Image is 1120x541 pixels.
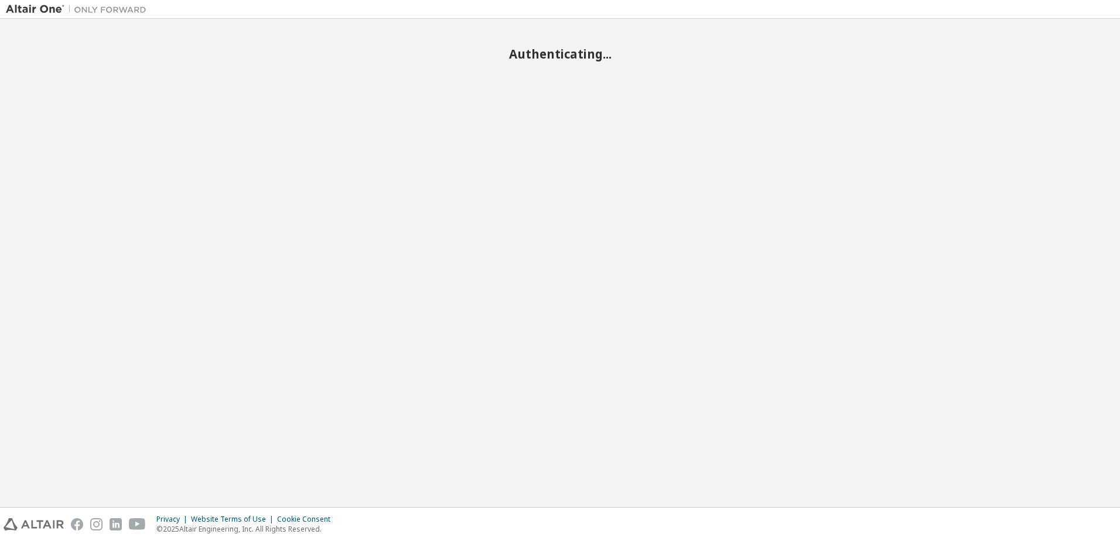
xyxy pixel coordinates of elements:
[4,518,64,530] img: altair_logo.svg
[156,515,191,524] div: Privacy
[71,518,83,530] img: facebook.svg
[156,524,337,534] p: © 2025 Altair Engineering, Inc. All Rights Reserved.
[6,4,152,15] img: Altair One
[6,46,1114,61] h2: Authenticating...
[110,518,122,530] img: linkedin.svg
[277,515,337,524] div: Cookie Consent
[129,518,146,530] img: youtube.svg
[191,515,277,524] div: Website Terms of Use
[90,518,103,530] img: instagram.svg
